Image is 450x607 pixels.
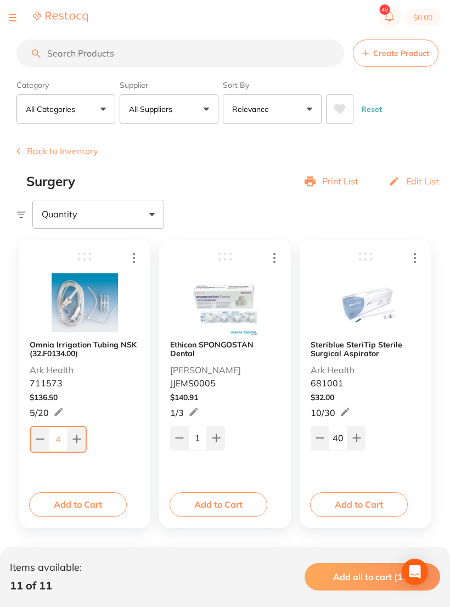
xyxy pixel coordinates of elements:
[42,209,77,219] span: Quantity
[311,406,351,419] div: 10 / 30
[19,240,150,528] div: Omnia Irrigation Tubing NSK (32.F0134.00) Ark Health 711573 $136.505/20 Add to Cart
[26,174,75,189] h2: Surgery
[170,492,267,516] button: Add to Cart
[353,40,438,67] button: Create Product
[223,80,322,90] label: Sort By
[33,11,88,24] a: Restocq Logo
[402,559,428,585] div: Open Intercom Messenger
[406,176,439,186] p: Edit List
[305,563,440,591] button: Add all to cart (11)
[333,571,412,582] span: Add all to cart (11)
[333,269,399,336] img: ay82ODEwMDEtanBn
[10,579,82,592] p: 11 of 11
[129,104,177,115] p: All Suppliers
[310,492,408,516] button: Add to Cart
[30,340,139,358] button: Omnia Irrigation Tubing NSK (32.F0134.00)
[30,365,74,375] p: Ark Health
[120,94,218,124] button: All Suppliers
[30,393,139,402] div: $ 136.50
[170,393,280,402] div: $ 140.91
[311,365,355,375] p: Ark Health
[311,393,420,402] div: $ 32.00
[159,240,291,528] div: Ethicon SPONGOSTAN Dental [PERSON_NAME] JJEMS0005 $140.911/3 Add to Cart
[192,269,258,336] img: MDAwNS5qcGc
[33,11,88,23] img: Restocq Logo
[300,240,431,528] div: Steriblue SteriTip Sterile Surgical Aspirator Ark Health 681001 $32.0010/30 Add to Cart
[52,269,118,336] img: ay83MTE1NzMtanBn
[322,176,358,186] p: Print List
[29,492,127,516] button: Add to Cart
[170,378,216,388] p: JJEMS0005
[232,104,273,115] p: Relevance
[10,562,82,574] p: Items available:
[373,49,429,58] span: Create Product
[170,406,199,419] div: 1 / 3
[404,9,441,26] button: $0.00
[223,94,322,124] button: Relevance
[30,406,64,419] div: 5 / 20
[170,365,241,375] p: [PERSON_NAME]
[16,94,115,124] button: All Categories
[170,340,280,358] button: Ethicon SPONGOSTAN Dental
[16,80,115,90] label: Category
[26,104,80,115] p: All Categories
[16,146,98,156] button: Back to Inventory
[16,40,344,67] input: Search Products
[120,80,218,90] label: Supplier
[311,340,420,358] button: Steriblue SteriTip Sterile Surgical Aspirator
[358,94,385,124] button: Reset
[311,378,344,388] p: 681001
[30,378,63,388] p: 711573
